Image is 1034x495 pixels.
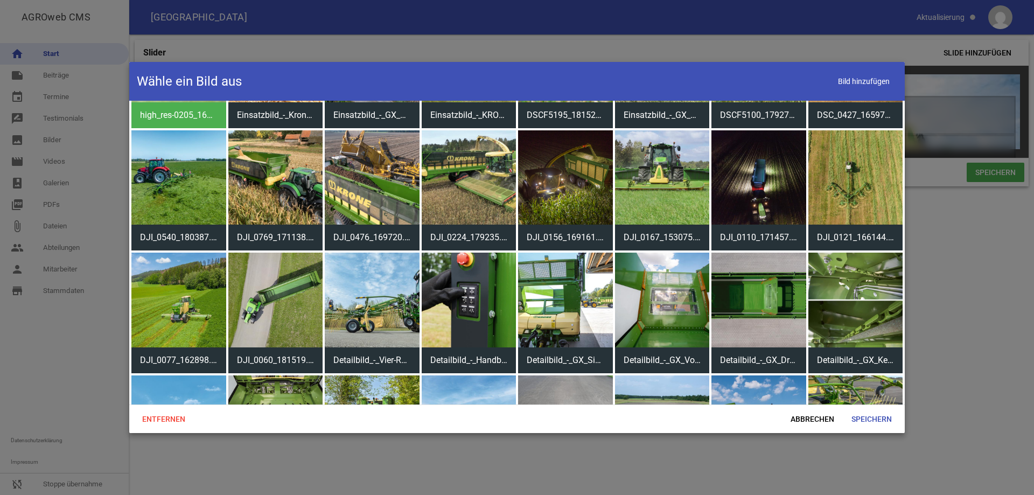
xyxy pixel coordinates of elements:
[615,346,710,374] span: Detailbild_-_GX_Vorderwand_179007.jpg
[134,409,194,429] span: Entfernen
[131,101,226,129] span: high_res-0205_168224.jpg
[518,346,613,374] span: Detailbild_-_GX_Sichtfenster_178882.jpg
[228,101,323,129] span: Einsatzbild_-_Krone_Swadro_S_420_im_Stroh_181781.jpg
[808,346,903,374] span: Detailbild_-_GX_Kette_und_Klemmleiste_184742.jpg
[843,409,900,429] span: Speichern
[325,224,420,252] span: DJI_0476_169720.jpg
[711,101,806,129] span: DSCF5100_179272.jpg
[808,101,903,129] span: DSC_0427_165971.jpg
[711,224,806,252] span: DJI_0110_171457.jpg
[518,224,613,252] span: DJI_0156_169161.jpg
[808,224,903,252] span: DJI_0121_166144.jpg
[830,70,897,92] span: Bild hinzufügen
[422,346,516,374] span: Detailbild_-_Handbedienung_EasyWrap_165_T_177777.jpg
[131,224,226,252] span: DJI_0540_180387.jpg
[615,224,710,252] span: DJI_0167_153075.jpg
[228,224,323,252] span: DJI_0769_171138.jpg
[325,101,420,129] span: Einsatzbild_-_GX_Kartoffelernte_169716.jpg
[422,224,516,252] span: DJI_0224_179235.jpg
[782,409,843,429] span: Abbrechen
[518,101,613,129] span: DSCF5195_181528.jpg
[325,346,420,374] span: Detailbild_-_Vier-Rad-Kreiselfahrwerk_mit_vorderem_Tastrad_173928.jpg
[137,73,242,90] h4: Wähle ein Bild aus
[615,101,710,129] span: Einsatzbild_-_GX_GPS-Ernte_184745.jpg
[228,346,323,374] span: DJI_0060_181519.jpg
[422,101,516,129] span: Einsatzbild_-_KRONE_EasyWrap_150_und_165_T_182080.jpg
[131,346,226,374] span: DJI_0077_162898.jpg
[711,346,806,374] span: Detailbild_-_GX_Draufsicht_179672.jpg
